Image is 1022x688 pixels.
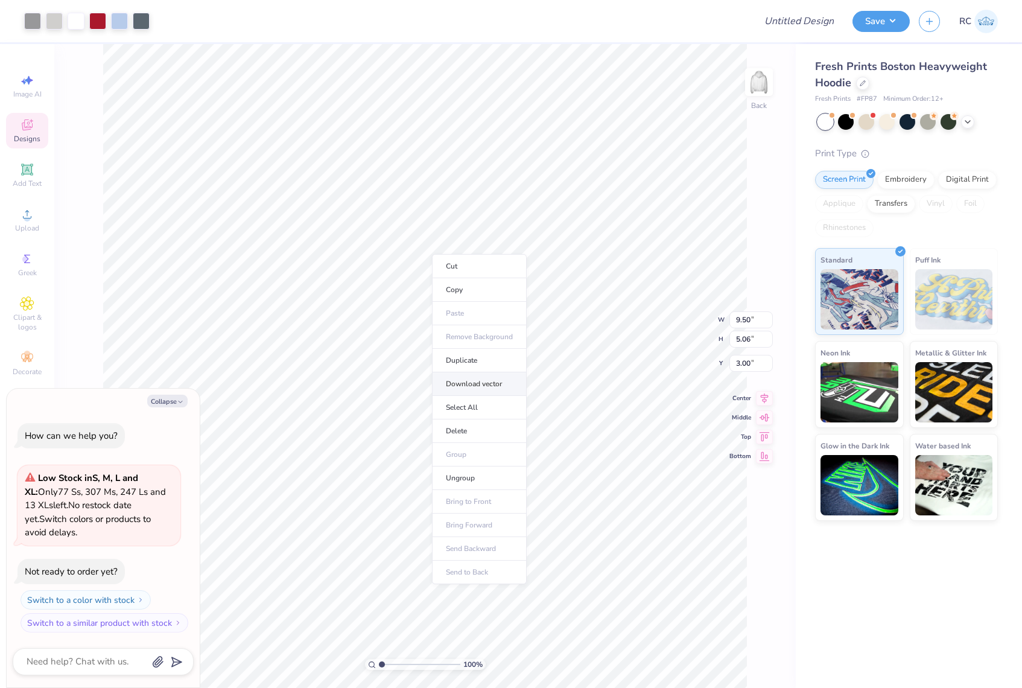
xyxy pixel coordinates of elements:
[820,362,898,422] img: Neon Ink
[820,253,852,266] span: Standard
[820,455,898,515] img: Glow in the Dark Ink
[959,10,998,33] a: RC
[815,219,874,237] div: Rhinestones
[432,254,527,278] li: Cut
[867,195,915,213] div: Transfers
[729,394,751,403] span: Center
[915,455,993,515] img: Water based Ink
[137,596,144,604] img: Switch to a color with stock
[25,499,132,525] span: No restock date yet.
[815,171,874,189] div: Screen Print
[729,413,751,422] span: Middle
[25,430,118,442] div: How can we help you?
[815,147,998,161] div: Print Type
[820,346,850,359] span: Neon Ink
[432,278,527,302] li: Copy
[751,100,767,111] div: Back
[974,10,998,33] img: Rio Cabojoc
[25,565,118,578] div: Not ready to order yet?
[25,472,138,498] strong: Low Stock in S, M, L and XL :
[21,613,188,632] button: Switch to a similar product with stock
[815,94,851,104] span: Fresh Prints
[729,433,751,441] span: Top
[857,94,877,104] span: # FP87
[21,590,151,610] button: Switch to a color with stock
[747,70,771,94] img: Back
[432,419,527,443] li: Delete
[820,439,889,452] span: Glow in the Dark Ink
[915,346,986,359] span: Metallic & Glitter Ink
[432,467,527,490] li: Ungroup
[959,14,971,28] span: RC
[915,253,941,266] span: Puff Ink
[432,396,527,419] li: Select All
[956,195,985,213] div: Foil
[915,362,993,422] img: Metallic & Glitter Ink
[938,171,997,189] div: Digital Print
[877,171,935,189] div: Embroidery
[919,195,953,213] div: Vinyl
[432,372,527,396] li: Download vector
[883,94,944,104] span: Minimum Order: 12 +
[815,195,863,213] div: Applique
[18,268,37,278] span: Greek
[815,59,987,90] span: Fresh Prints Boston Heavyweight Hoodie
[13,179,42,188] span: Add Text
[6,313,48,332] span: Clipart & logos
[15,223,39,233] span: Upload
[755,9,843,33] input: Untitled Design
[820,269,898,330] img: Standard
[147,395,188,407] button: Collapse
[13,367,42,377] span: Decorate
[915,269,993,330] img: Puff Ink
[852,11,910,32] button: Save
[25,472,166,538] span: Only 77 Ss, 307 Ms, 247 Ls and 13 XLs left. Switch colors or products to avoid delays.
[432,349,527,372] li: Duplicate
[174,619,182,626] img: Switch to a similar product with stock
[915,439,971,452] span: Water based Ink
[463,659,483,670] span: 100 %
[14,134,40,144] span: Designs
[729,452,751,460] span: Bottom
[13,89,42,99] span: Image AI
